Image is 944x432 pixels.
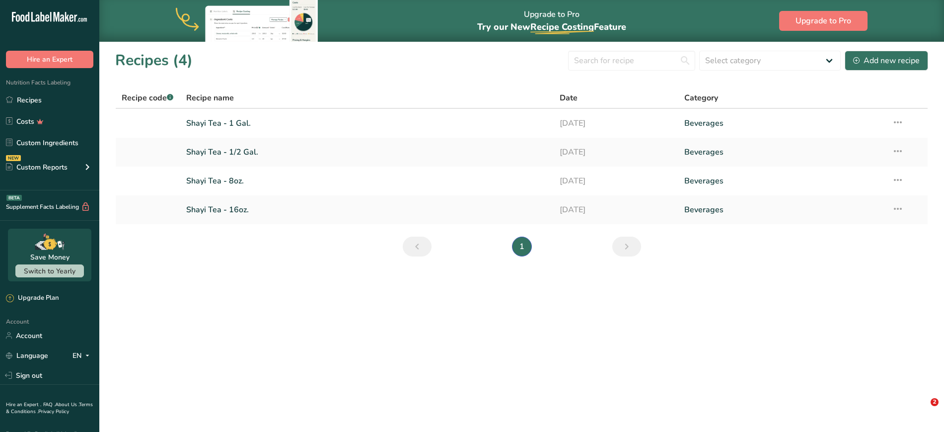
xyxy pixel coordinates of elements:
span: Upgrade to Pro [796,15,851,27]
button: Switch to Yearly [15,264,84,277]
div: EN [73,349,93,361]
a: [DATE] [560,113,672,134]
a: [DATE] [560,142,672,163]
a: FAQ . [43,401,55,408]
a: About Us . [55,401,79,408]
span: Category [684,92,718,104]
a: Next page [612,237,641,257]
span: Date [560,92,578,104]
a: Hire an Expert . [6,401,41,408]
a: Language [6,347,48,364]
a: Beverages [684,171,880,191]
a: Terms & Conditions . [6,401,93,415]
span: Recipe code [122,92,173,103]
a: Shayi Tea - 1 Gal. [186,113,548,134]
span: Switch to Yearly [24,266,75,276]
span: Recipe Costing [530,21,594,33]
a: [DATE] [560,171,672,191]
div: Upgrade to Pro [477,0,626,42]
a: Previous page [403,237,432,257]
h1: Recipes (4) [115,49,193,72]
a: [DATE] [560,199,672,220]
span: 2 [931,398,939,406]
a: Privacy Policy [38,408,69,415]
a: Shayi Tea - 8oz. [186,171,548,191]
div: NEW [6,155,21,161]
a: Beverages [684,142,880,163]
input: Search for recipe [568,51,695,71]
a: Shayi Tea - 1/2 Gal. [186,142,548,163]
button: Hire an Expert [6,51,93,68]
span: Recipe name [186,92,234,104]
div: Save Money [30,252,70,262]
button: Add new recipe [845,51,928,71]
a: Beverages [684,113,880,134]
span: Try our New Feature [477,21,626,33]
div: Add new recipe [853,55,920,67]
button: Upgrade to Pro [779,11,868,31]
div: BETA [6,195,22,201]
div: Custom Reports [6,162,68,173]
div: Upgrade Plan [6,293,59,303]
a: Shayi Tea - 16oz. [186,199,548,220]
iframe: Intercom live chat [910,398,934,422]
a: Beverages [684,199,880,220]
